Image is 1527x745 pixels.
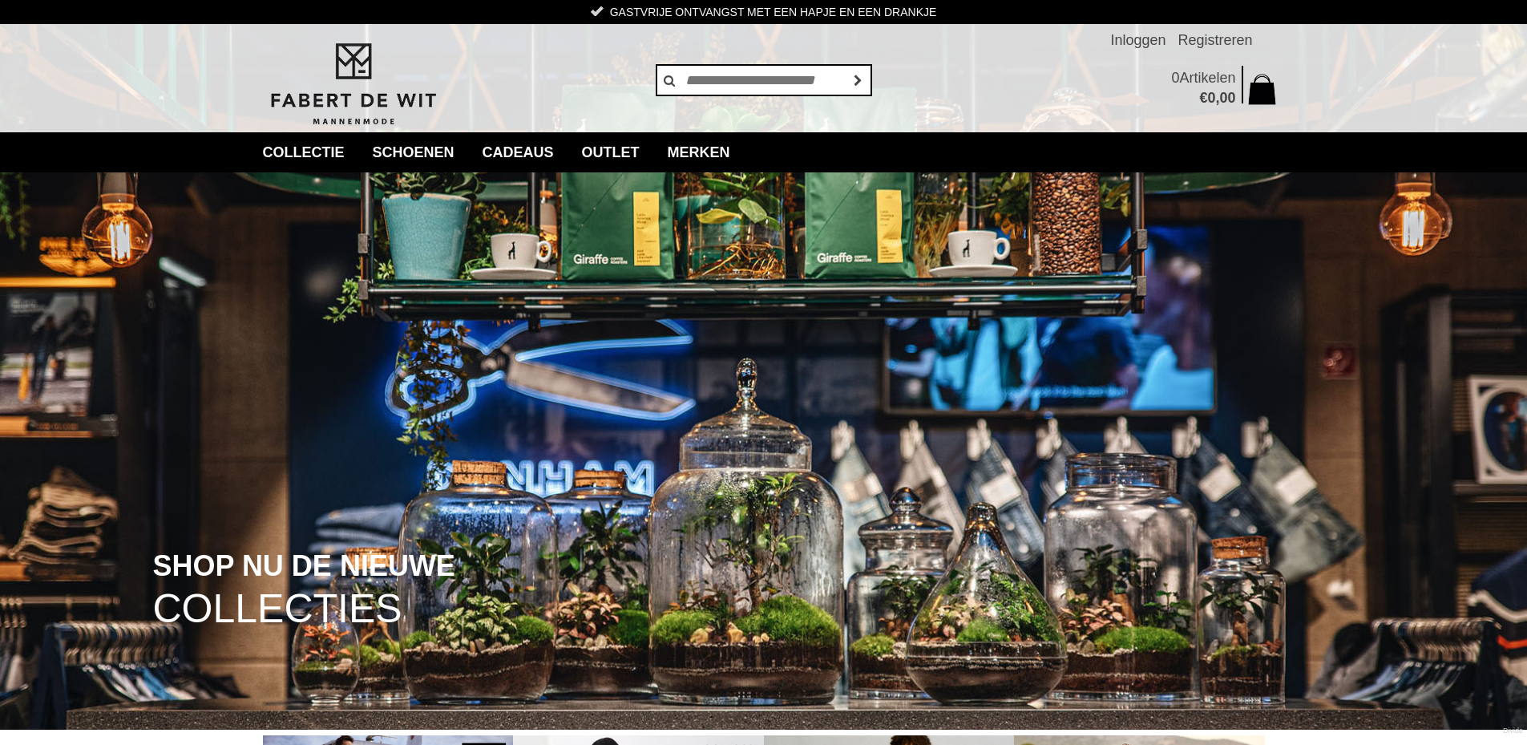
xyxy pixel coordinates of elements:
span: 0 [1207,90,1215,106]
a: collectie [251,132,357,172]
span: Artikelen [1179,70,1235,86]
img: Fabert de Wit [263,41,443,128]
a: Inloggen [1110,24,1165,56]
a: Cadeaus [471,132,566,172]
span: COLLECTIES [153,589,402,630]
span: SHOP NU DE NIEUWE [153,551,455,581]
span: 00 [1219,90,1235,106]
a: Registreren [1178,24,1252,56]
span: 0 [1171,70,1179,86]
a: Divide [1503,721,1523,741]
a: Outlet [570,132,652,172]
span: € [1199,90,1207,106]
a: Schoenen [361,132,467,172]
span: , [1215,90,1219,106]
a: Merken [656,132,742,172]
